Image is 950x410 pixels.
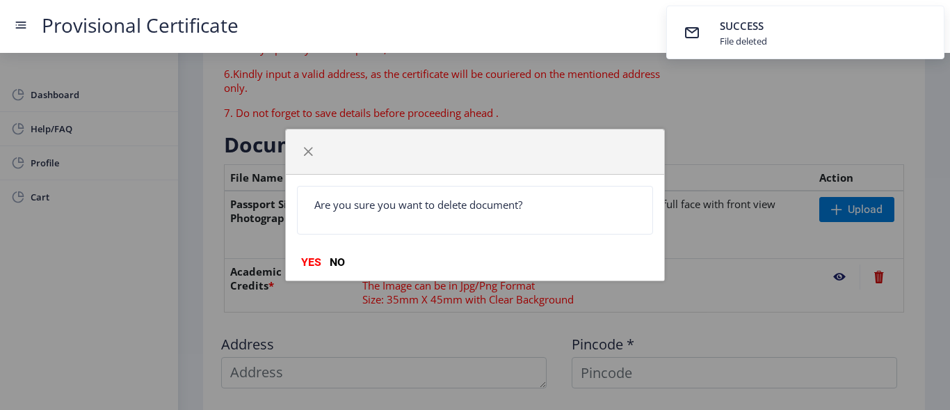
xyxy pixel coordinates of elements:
button: YES [297,255,325,269]
button: NO [325,255,349,269]
div: File deleted [720,35,767,47]
a: Provisional Certificate [28,18,252,33]
span: SUCCESS [720,19,764,33]
p: Are you sure you want to delete document? [314,198,636,212]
